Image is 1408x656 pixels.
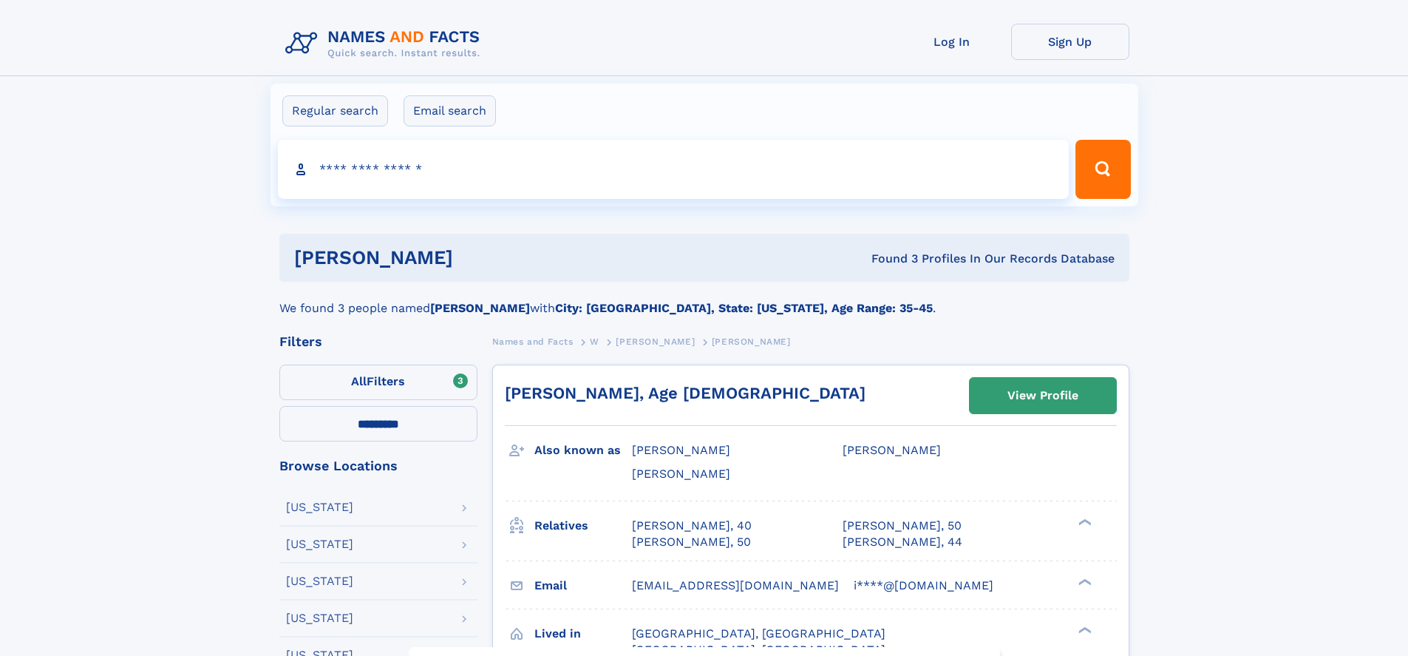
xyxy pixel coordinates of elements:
h1: [PERSON_NAME] [294,248,662,267]
div: We found 3 people named with . [279,282,1129,317]
a: [PERSON_NAME], Age [DEMOGRAPHIC_DATA] [505,384,865,402]
b: City: [GEOGRAPHIC_DATA], State: [US_STATE], Age Range: 35-45 [555,301,933,315]
a: [PERSON_NAME], 50 [632,534,751,550]
a: W [590,332,599,351]
a: [PERSON_NAME] [616,332,695,351]
span: [PERSON_NAME] [712,337,791,347]
h3: Lived in [534,621,632,646]
a: Log In [893,24,1011,60]
span: [PERSON_NAME] [632,467,730,481]
a: [PERSON_NAME], 44 [843,534,962,550]
div: [US_STATE] [286,612,353,624]
span: W [590,337,599,347]
div: Filters [279,335,477,348]
div: ❯ [1075,517,1092,527]
div: ❯ [1075,625,1092,635]
div: [US_STATE] [286,538,353,550]
a: [PERSON_NAME], 50 [843,518,962,534]
div: ❯ [1075,577,1092,586]
span: [PERSON_NAME] [632,443,730,457]
span: [GEOGRAPHIC_DATA], [GEOGRAPHIC_DATA] [632,626,885,640]
button: Search Button [1075,140,1130,199]
label: Regular search [282,95,388,126]
h3: Email [534,573,632,598]
div: Browse Locations [279,459,477,473]
a: Sign Up [1011,24,1129,60]
h3: Also known as [534,438,632,463]
input: search input [278,140,1069,199]
span: [PERSON_NAME] [843,443,941,457]
span: [EMAIL_ADDRESS][DOMAIN_NAME] [632,578,839,592]
h3: Relatives [534,513,632,538]
label: Email search [404,95,496,126]
label: Filters [279,365,477,400]
a: View Profile [970,378,1116,413]
span: [PERSON_NAME] [616,337,695,347]
div: Found 3 Profiles In Our Records Database [662,251,1115,267]
span: All [351,374,367,388]
div: [US_STATE] [286,575,353,587]
a: Names and Facts [492,332,574,351]
img: Logo Names and Facts [279,24,492,64]
div: View Profile [1007,379,1078,413]
a: [PERSON_NAME], 40 [632,518,752,534]
div: [US_STATE] [286,501,353,513]
b: [PERSON_NAME] [430,301,530,315]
